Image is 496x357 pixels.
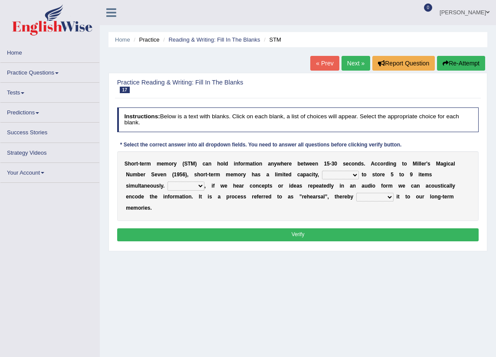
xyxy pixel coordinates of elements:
b: l [159,183,161,189]
button: Re-Attempt [437,56,485,71]
b: S [184,161,187,167]
b: s [427,161,430,167]
b: r [214,172,216,178]
b: i [389,161,390,167]
b: f [381,183,383,189]
b: Instructions: [124,113,160,120]
b: r [241,172,243,178]
b: r [380,172,382,178]
b: r [172,161,174,167]
b: r [252,194,254,200]
b: w [220,183,224,189]
b: , [204,183,206,189]
b: i [339,183,341,189]
b: n [235,161,238,167]
a: Home [0,43,99,60]
b: u [434,183,437,189]
b: - [330,161,332,167]
b: s [194,172,197,178]
b: r [386,183,388,189]
b: a [319,183,322,189]
b: e [161,161,164,167]
b: a [440,161,443,167]
b: a [218,194,221,200]
b: l [275,172,276,178]
b: 1 [324,161,327,167]
b: m [164,161,169,167]
b: e [286,172,289,178]
li: Practice [131,36,159,44]
b: t [375,172,377,178]
b: a [451,161,454,167]
b: n [256,183,259,189]
b: n [271,161,274,167]
b: y [243,172,246,178]
b: c [443,183,447,189]
b: 3 [332,161,335,167]
b: e [301,161,304,167]
button: Report Question [372,56,435,71]
b: o [135,194,138,200]
b: n [144,183,147,189]
b: d [138,194,141,200]
b: r [287,161,289,167]
b: m [130,183,135,189]
b: i [282,172,284,178]
b: s [429,172,432,178]
b: ) [195,161,197,167]
b: a [296,183,299,189]
b: t [200,194,202,200]
b: u [130,172,133,178]
b: 1 [174,172,177,178]
a: Success Stories [0,123,99,140]
b: a [414,183,417,189]
b: b [298,161,301,167]
b: e [161,172,164,178]
a: Strategy Videos [0,143,99,160]
b: u [153,183,156,189]
b: o [200,172,203,178]
b: N [126,172,130,178]
b: 9 [177,172,180,178]
a: Next » [342,56,370,71]
b: i [129,183,130,189]
b: b [138,172,141,178]
b: o [380,161,383,167]
b: e [382,172,385,178]
b: e [422,172,425,178]
b: d [326,183,329,189]
b: t [399,172,401,178]
b: e [294,183,297,189]
b: e [237,194,240,200]
b: u [365,183,368,189]
b: m [226,172,230,178]
b: a [447,183,450,189]
b: e [346,161,349,167]
div: * Select the correct answer into all dropdown fields. You need to answer all questions before cli... [117,141,405,149]
b: m [146,161,151,167]
a: « Prev [310,56,339,71]
b: a [205,161,208,167]
b: e [262,183,265,189]
b: . [192,194,193,200]
b: l [453,161,455,167]
b: t [303,161,305,167]
b: t [136,161,138,167]
b: o [351,161,355,167]
b: i [371,183,372,189]
b: c [348,161,351,167]
b: a [361,183,365,189]
b: e [312,161,315,167]
b: t [209,172,210,178]
b: s [156,183,159,189]
b: a [141,183,144,189]
b: m [157,161,161,167]
b: e [154,172,158,178]
b: h [252,172,255,178]
a: Tests [0,83,99,100]
b: l [223,161,225,167]
b: l [138,183,139,189]
b: s [258,172,261,178]
b: e [230,172,233,178]
b: f [168,194,170,200]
